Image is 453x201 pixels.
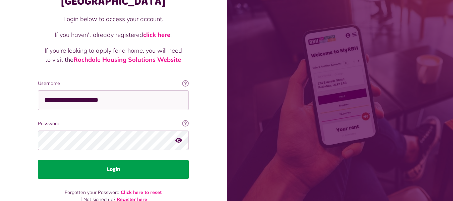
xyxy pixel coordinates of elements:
a: Rochdale Housing Solutions Website [73,56,181,63]
a: click here [143,31,170,39]
p: If you're looking to apply for a home, you will need to visit the [45,46,182,64]
span: Forgotten your Password [65,189,119,195]
label: Username [38,80,189,87]
label: Password [38,120,189,127]
p: If you haven't already registered . [45,30,182,39]
a: Click here to reset [121,189,162,195]
button: Login [38,160,189,179]
p: Login below to access your account. [45,14,182,23]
